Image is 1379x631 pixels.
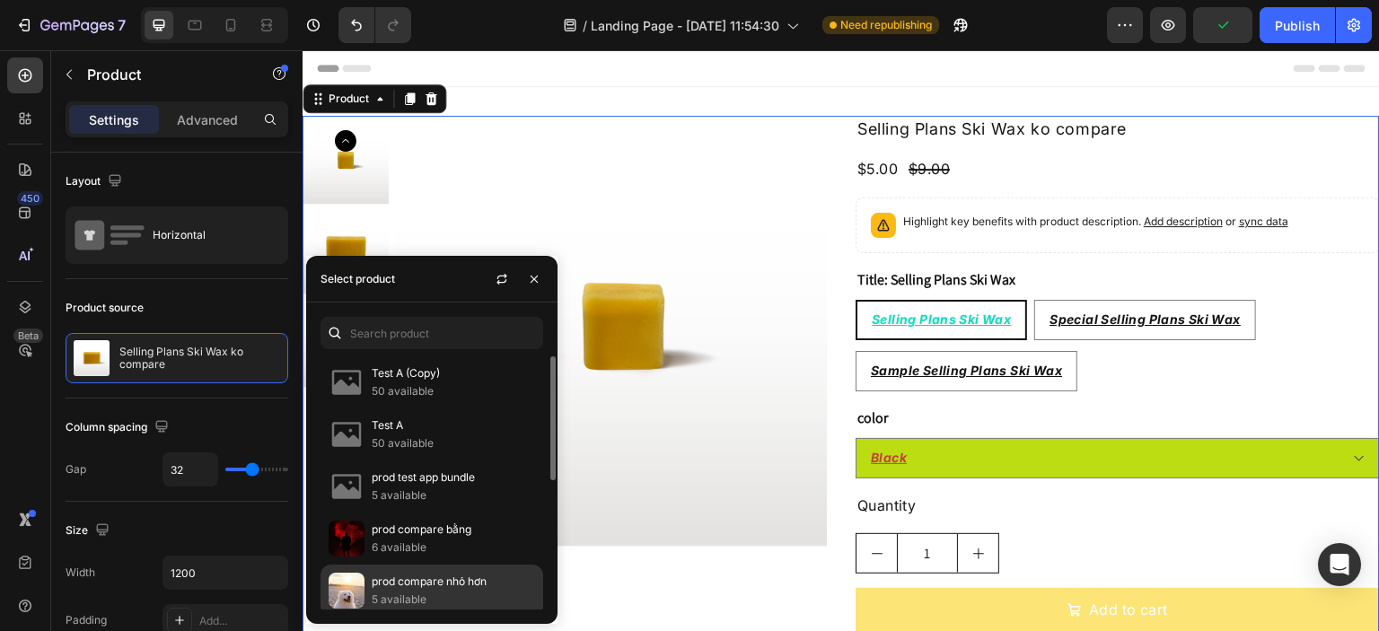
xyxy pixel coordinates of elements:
[118,14,126,36] p: 7
[329,573,365,609] img: collections
[553,106,597,133] div: $5.00
[372,486,535,504] p: 5 available
[66,519,113,543] div: Size
[163,557,287,589] input: Auto
[321,271,395,287] div: Select product
[89,110,139,129] p: Settings
[329,364,365,400] img: no-image
[163,453,217,486] input: Auto
[372,382,535,400] p: 50 available
[66,300,144,316] div: Product source
[22,40,70,57] div: Product
[583,16,587,35] span: /
[840,17,932,33] span: Need republishing
[569,261,708,276] span: Selling Plans Ski Wax
[338,7,411,43] div: Undo/Redo
[7,7,134,43] button: 7
[303,50,1379,631] iframe: Design area
[604,106,649,133] div: $9.00
[66,612,107,628] div: Padding
[66,170,126,194] div: Layout
[553,538,1077,583] button: Add to cart
[372,539,535,557] p: 6 available
[747,261,938,276] span: Special Selling Plans Ski Wax
[177,110,238,129] p: Advanced
[329,521,365,557] img: collections
[66,565,95,581] div: Width
[591,16,779,35] span: Landing Page - [DATE] 11:54:30
[13,329,43,343] div: Beta
[553,443,1077,469] div: Quantity
[17,191,43,206] div: 450
[841,164,920,178] span: Add description
[1318,543,1361,586] div: Open Intercom Messenger
[1260,7,1335,43] button: Publish
[594,484,655,522] input: quantity
[74,340,110,376] img: product feature img
[553,217,715,242] legend: Title: Selling Plans Ski Wax
[553,66,1077,92] h2: Selling Plans Ski Wax ko compare
[66,461,86,478] div: Gap
[372,591,535,609] p: 5 available
[554,484,594,522] button: decrement
[372,364,535,382] p: Test A (Copy)
[920,164,986,178] span: or
[786,548,865,572] div: Add to cart
[655,484,696,522] button: increment
[553,355,587,381] legend: color
[321,317,543,349] input: Search in Settings & Advanced
[329,469,365,504] img: no-image
[601,162,986,180] p: Highlight key benefits with product description.
[936,164,986,178] span: sync data
[372,469,535,486] p: prod test app bundle
[1275,16,1320,35] div: Publish
[66,416,172,440] div: Column spacing
[372,416,535,434] p: Test A
[199,613,284,629] div: Add...
[568,312,760,328] span: Sample Selling Plans Ski Wax
[372,521,535,539] p: prod compare bằng
[119,346,280,371] p: Selling Plans Ski Wax ko compare
[372,573,535,591] p: prod compare nhỏ hơn
[329,416,365,452] img: no-image
[153,215,262,256] div: Horizontal
[87,64,240,85] p: Product
[372,434,535,452] p: 50 available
